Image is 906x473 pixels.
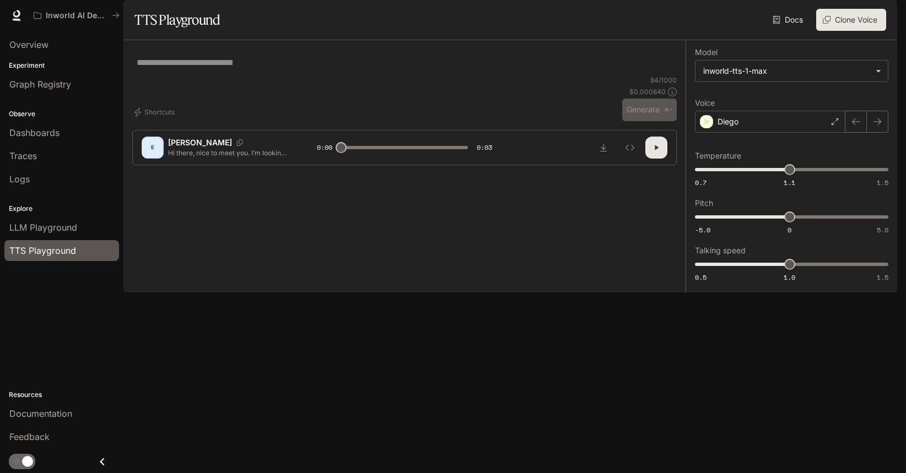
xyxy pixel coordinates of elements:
[168,137,232,148] p: [PERSON_NAME]
[232,139,247,146] button: Copy Voice ID
[629,87,666,96] p: $ 0.000840
[695,99,715,107] p: Voice
[695,48,718,56] p: Model
[477,142,492,153] span: 0:03
[317,142,332,153] span: 0:00
[695,61,888,81] div: inworld-tts-1-max
[695,247,746,254] p: Talking speed
[144,139,161,156] div: E
[695,178,707,187] span: 0.7
[788,225,791,235] span: 0
[784,178,795,187] span: 1.1
[770,9,807,31] a: Docs
[877,178,888,187] span: 1.5
[619,137,641,159] button: Inspect
[695,199,713,207] p: Pitch
[703,66,870,77] div: inworld-tts-1-max
[592,137,614,159] button: Download audio
[784,273,795,282] span: 1.0
[650,75,677,85] p: 84 / 1000
[877,273,888,282] span: 1.5
[877,225,888,235] span: 5.0
[695,152,741,160] p: Temperature
[46,11,107,20] p: Inworld AI Demos
[718,116,738,127] p: Diego
[695,225,710,235] span: -5.0
[29,4,125,26] button: All workspaces
[134,9,220,31] h1: TTS Playground
[132,104,179,121] button: Shortcuts
[695,273,707,282] span: 0.5
[816,9,886,31] button: Clone Voice
[168,148,290,157] p: Hi there, nice to meet you. I’m looking forward to working with you. How can I help?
